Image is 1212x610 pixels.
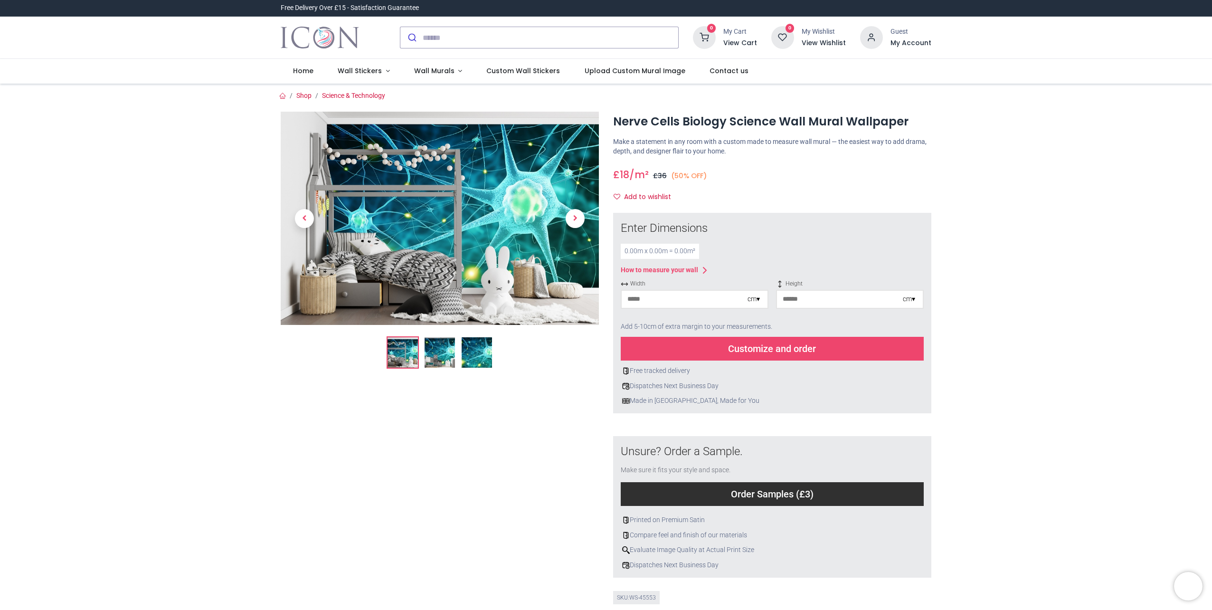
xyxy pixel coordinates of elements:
[621,545,924,555] div: Evaluate Image Quality at Actual Print Size
[622,397,630,405] img: uk
[462,337,492,368] img: WS-45553-03
[296,92,312,99] a: Shop
[621,244,699,259] div: 0.00 m x 0.00 m = 0.00 m²
[281,112,599,325] img: Nerve Cells Biology Science Wall Mural Wallpaper
[621,515,924,525] div: Printed on Premium Satin
[388,337,418,368] img: Nerve Cells Biology Science Wall Mural Wallpaper
[710,66,748,76] span: Contact us
[629,168,649,181] span: /m²
[786,24,795,33] sup: 0
[903,295,915,304] div: cm ▾
[486,66,560,76] span: Custom Wall Stickers
[585,66,685,76] span: Upload Custom Mural Image
[322,92,385,99] a: Science & Technology
[723,38,757,48] a: View Cart
[621,266,698,275] div: How to measure your wall
[621,561,924,570] div: Dispatches Next Business Day
[281,3,419,13] div: Free Delivery Over £15 - Satisfaction Guarantee
[732,3,931,13] iframe: Customer reviews powered by Trustpilot
[890,38,931,48] a: My Account
[620,168,629,181] span: 18
[776,280,924,288] span: Height
[621,531,924,540] div: Compare feel and finish of our materials
[325,59,402,84] a: Wall Stickers
[802,38,846,48] a: View Wishlist
[425,337,455,368] img: WS-45553-02
[566,209,585,228] span: Next
[613,189,679,205] button: Add to wishlistAdd to wishlist
[551,143,599,293] a: Next
[723,27,757,37] div: My Cart
[402,59,474,84] a: Wall Murals
[1174,572,1203,600] iframe: Brevo live chat
[613,137,931,156] p: Make a statement in any room with a custom made to measure wall mural — the easiest way to add dr...
[671,171,707,181] small: (50% OFF)
[613,114,931,130] h1: Nerve Cells Biology Science Wall Mural Wallpaper
[621,444,924,460] div: Unsure? Order a Sample.
[613,168,629,181] span: £
[621,482,924,506] div: Order Samples (£3)
[281,143,328,293] a: Previous
[295,209,314,228] span: Previous
[338,66,382,76] span: Wall Stickers
[414,66,454,76] span: Wall Murals
[621,466,924,475] div: Make sure it fits your style and space.
[802,27,846,37] div: My Wishlist
[621,220,924,237] div: Enter Dimensions
[621,366,924,376] div: Free tracked delivery
[621,316,924,337] div: Add 5-10cm of extra margin to your measurements.
[621,337,924,361] div: Customize and order
[658,171,667,181] span: 36
[400,27,423,48] button: Submit
[693,33,716,41] a: 0
[621,280,768,288] span: Width
[614,193,620,200] i: Add to wishlist
[281,24,359,51] a: Logo of Icon Wall Stickers
[707,24,716,33] sup: 0
[621,396,924,406] div: Made in [GEOGRAPHIC_DATA], Made for You
[890,27,931,37] div: Guest
[293,66,313,76] span: Home
[613,591,660,605] div: SKU: WS-45553
[771,33,794,41] a: 0
[281,24,359,51] img: Icon Wall Stickers
[653,171,667,181] span: £
[748,295,760,304] div: cm ▾
[621,381,924,391] div: Dispatches Next Business Day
